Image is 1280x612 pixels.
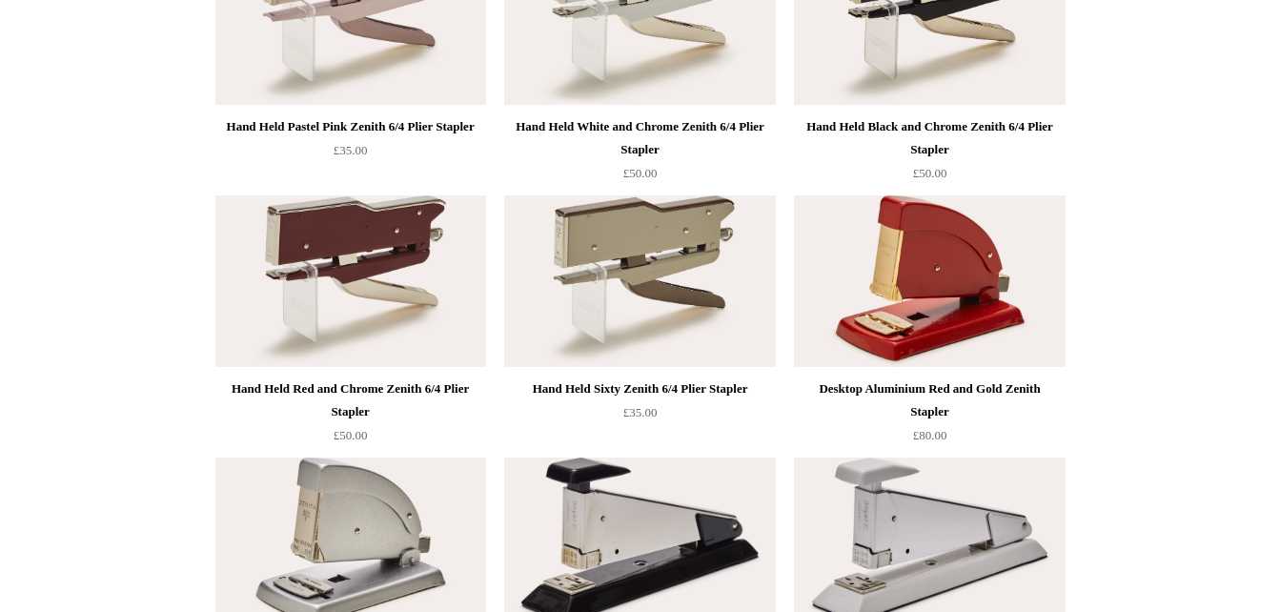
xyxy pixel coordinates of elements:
[913,428,947,442] span: £80.00
[215,115,486,194] a: Hand Held Pastel Pink Zenith 6/4 Plier Stapler £35.00
[504,377,775,456] a: Hand Held Sixty Zenith 6/4 Plier Stapler £35.00
[794,195,1065,367] img: Desktop Aluminium Red and Gold Zenith Stapler
[334,143,368,157] span: £35.00
[215,377,486,456] a: Hand Held Red and Chrome Zenith 6/4 Plier Stapler £50.00
[215,195,486,367] a: Hand Held Red and Chrome Zenith 6/4 Plier Stapler Hand Held Red and Chrome Zenith 6/4 Plier Stapler
[794,195,1065,367] a: Desktop Aluminium Red and Gold Zenith Stapler Desktop Aluminium Red and Gold Zenith Stapler
[509,115,770,161] div: Hand Held White and Chrome Zenith 6/4 Plier Stapler
[215,195,486,367] img: Hand Held Red and Chrome Zenith 6/4 Plier Stapler
[794,115,1065,194] a: Hand Held Black and Chrome Zenith 6/4 Plier Stapler £50.00
[623,166,658,180] span: £50.00
[794,377,1065,456] a: Desktop Aluminium Red and Gold Zenith Stapler £80.00
[799,115,1060,161] div: Hand Held Black and Chrome Zenith 6/4 Plier Stapler
[220,377,481,423] div: Hand Held Red and Chrome Zenith 6/4 Plier Stapler
[913,166,947,180] span: £50.00
[509,377,770,400] div: Hand Held Sixty Zenith 6/4 Plier Stapler
[220,115,481,138] div: Hand Held Pastel Pink Zenith 6/4 Plier Stapler
[504,115,775,194] a: Hand Held White and Chrome Zenith 6/4 Plier Stapler £50.00
[799,377,1060,423] div: Desktop Aluminium Red and Gold Zenith Stapler
[623,405,658,419] span: £35.00
[504,195,775,367] img: Hand Held Sixty Zenith 6/4 Plier Stapler
[504,195,775,367] a: Hand Held Sixty Zenith 6/4 Plier Stapler Hand Held Sixty Zenith 6/4 Plier Stapler
[334,428,368,442] span: £50.00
